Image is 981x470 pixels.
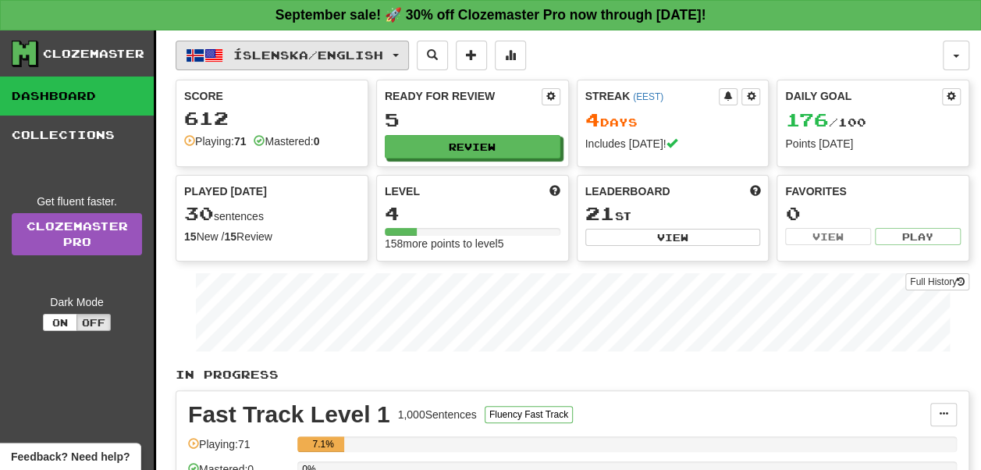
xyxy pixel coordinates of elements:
p: In Progress [176,367,969,383]
div: Playing: [184,134,246,149]
button: View [785,228,871,245]
a: ClozemasterPro [12,213,142,255]
div: New / Review [184,229,360,244]
div: Playing: 71 [188,436,290,462]
button: On [43,314,77,331]
span: / 100 [785,116,865,129]
div: Includes [DATE]! [585,136,761,151]
div: 7.1% [302,436,344,452]
button: Review [385,135,560,158]
div: 4 [385,204,560,223]
div: Get fluent faster. [12,194,142,209]
button: Add sentence to collection [456,41,487,70]
span: Open feedback widget [11,449,130,465]
button: Off [76,314,111,331]
button: More stats [495,41,526,70]
div: Favorites [785,183,961,199]
strong: September sale! 🚀 30% off Clozemaster Pro now through [DATE]! [275,7,706,23]
div: Dark Mode [12,294,142,310]
span: 176 [785,109,828,130]
div: 1,000 Sentences [398,407,477,422]
div: Fast Track Level 1 [188,403,390,426]
span: Íslenska / English [233,48,383,62]
button: Search sentences [417,41,448,70]
span: This week in points, UTC [749,183,760,199]
button: View [585,229,761,246]
span: 21 [585,202,615,224]
div: Mastered: [254,134,319,149]
div: Clozemaster [43,46,144,62]
button: Play [875,228,961,245]
span: Played [DATE] [184,183,267,199]
button: Full History [905,273,969,290]
button: Íslenska/English [176,41,409,70]
div: 612 [184,109,360,128]
div: Daily Goal [785,88,942,105]
strong: 71 [234,135,247,148]
div: Points [DATE] [785,136,961,151]
div: Streak [585,88,720,104]
div: 5 [385,110,560,130]
div: Day s [585,110,761,130]
strong: 15 [184,230,197,243]
strong: 15 [224,230,236,243]
strong: 0 [314,135,320,148]
div: Score [184,88,360,104]
div: Ready for Review [385,88,542,104]
span: Level [385,183,420,199]
span: 4 [585,109,600,130]
div: 158 more points to level 5 [385,236,560,251]
button: Fluency Fast Track [485,406,573,423]
div: 0 [785,204,961,223]
div: sentences [184,204,360,224]
div: st [585,204,761,224]
span: 30 [184,202,214,224]
a: (EEST) [633,91,663,102]
span: Leaderboard [585,183,670,199]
